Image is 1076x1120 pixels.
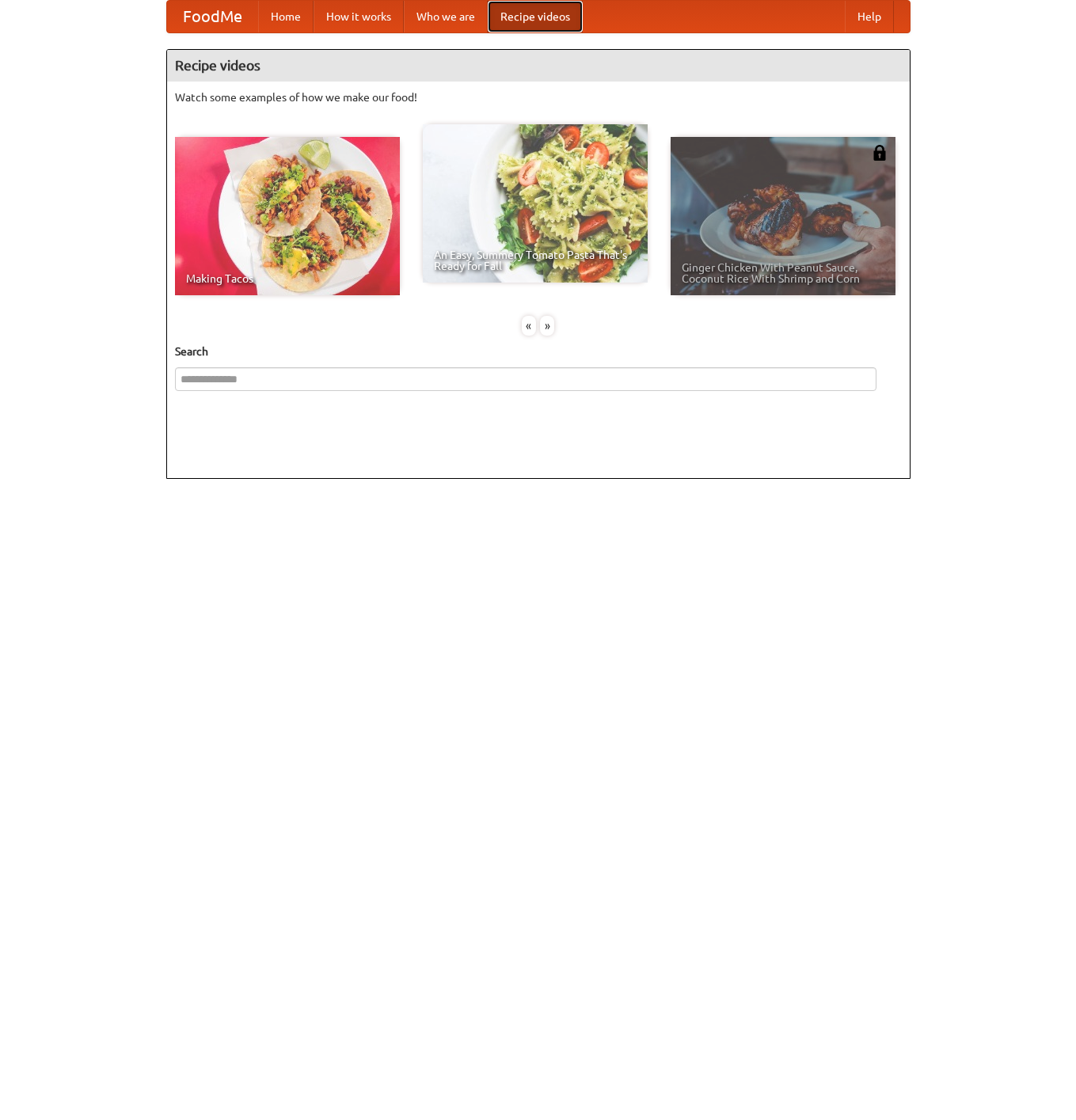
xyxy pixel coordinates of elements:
div: » [540,316,554,336]
a: How it works [314,1,404,32]
a: Who we are [404,1,488,32]
h4: Recipe videos [167,50,910,82]
span: An Easy, Summery Tomato Pasta That's Ready for Fall [434,249,637,271]
a: Help [845,1,894,32]
a: Recipe videos [488,1,583,32]
p: Watch some examples of how we make our food! [175,89,902,105]
a: Home [258,1,314,32]
img: 483408.png [872,145,888,161]
span: Making Tacos [186,273,389,284]
div: « [522,316,536,336]
a: Making Tacos [175,137,400,295]
a: FoodMe [167,1,258,32]
h5: Search [175,344,902,359]
a: An Easy, Summery Tomato Pasta That's Ready for Fall [423,124,648,283]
